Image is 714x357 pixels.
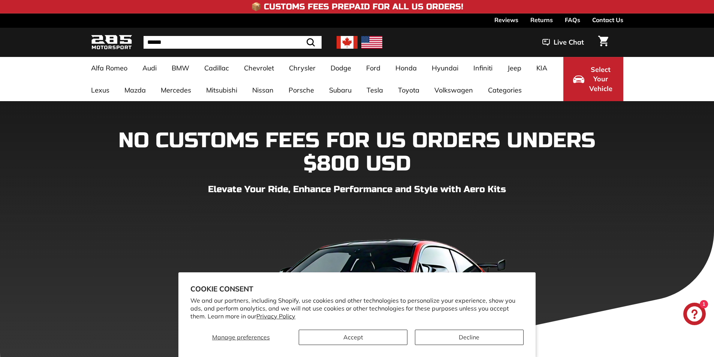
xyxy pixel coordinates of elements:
a: Lexus [84,79,117,101]
a: Toyota [391,79,427,101]
button: Manage preferences [190,330,291,345]
a: Returns [530,13,553,26]
a: Mercedes [153,79,199,101]
button: Select Your Vehicle [563,57,623,101]
a: Cart [594,30,613,55]
h4: 📦 Customs Fees Prepaid for All US Orders! [251,2,463,11]
h1: NO CUSTOMS FEES FOR US ORDERS UNDERS $800 USD [91,129,623,175]
a: Contact Us [592,13,623,26]
a: Dodge [323,57,359,79]
h2: Cookie consent [190,284,524,293]
button: Live Chat [533,33,594,52]
p: We and our partners, including Shopify, use cookies and other technologies to personalize your ex... [190,297,524,320]
button: Decline [415,330,524,345]
a: Jeep [500,57,529,79]
a: Alfa Romeo [84,57,135,79]
a: Chevrolet [237,57,281,79]
a: Cadillac [197,57,237,79]
input: Search [144,36,322,49]
p: Elevate Your Ride, Enhance Performance and Style with Aero Kits [91,183,623,196]
a: Chrysler [281,57,323,79]
button: Accept [299,330,407,345]
a: Subaru [322,79,359,101]
a: Porsche [281,79,322,101]
a: Ford [359,57,388,79]
a: Mitsubishi [199,79,245,101]
a: BMW [164,57,197,79]
a: Hyundai [424,57,466,79]
span: Manage preferences [212,333,270,341]
a: Reviews [494,13,518,26]
a: Privacy Policy [256,312,295,320]
a: Honda [388,57,424,79]
a: FAQs [565,13,580,26]
img: Logo_285_Motorsport_areodynamics_components [91,34,132,51]
span: Select Your Vehicle [588,65,614,94]
a: Categories [480,79,529,101]
span: Live Chat [554,37,584,47]
a: Infiniti [466,57,500,79]
a: KIA [529,57,555,79]
a: Volkswagen [427,79,480,101]
a: Audi [135,57,164,79]
a: Nissan [245,79,281,101]
inbox-online-store-chat: Shopify online store chat [681,303,708,327]
a: Mazda [117,79,153,101]
a: Tesla [359,79,391,101]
